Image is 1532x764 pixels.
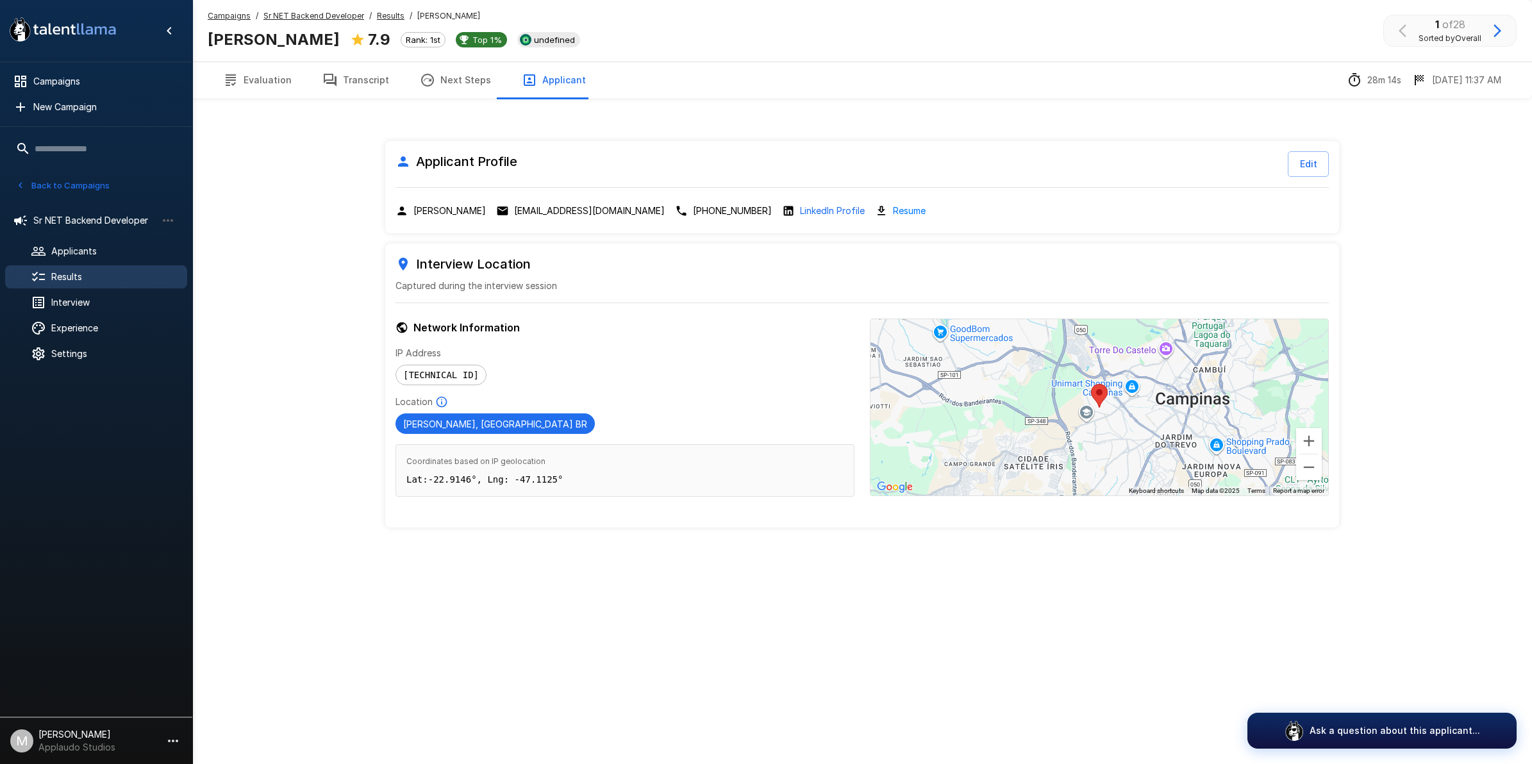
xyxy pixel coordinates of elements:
div: Download resume [875,203,926,218]
b: 7.9 [368,30,390,49]
div: Click to copy [395,204,486,217]
button: Edit [1288,151,1329,177]
p: Location [395,395,433,408]
div: Click to copy [675,204,772,217]
button: Keyboard shortcuts [1129,486,1184,495]
p: Captured during the interview session [395,279,1329,292]
button: Transcript [307,62,404,98]
button: Zoom in [1296,428,1322,454]
h6: Network Information [395,319,854,336]
p: [PHONE_NUMBER] [693,204,772,217]
div: The date and time when the interview was completed [1411,72,1501,88]
img: Google [874,479,916,495]
div: Open LinkedIn profile [782,204,865,217]
a: Report a map error [1273,487,1324,494]
p: IP Address [395,347,854,360]
span: of 28 [1442,18,1465,31]
button: Zoom out [1296,454,1322,480]
a: Terms (opens in new tab) [1247,487,1265,494]
img: smartrecruiters_logo.jpeg [520,34,531,46]
div: Click to copy [496,204,665,217]
p: 28m 14s [1367,74,1401,87]
b: [PERSON_NAME] [208,30,340,49]
span: [TECHNICAL_ID] [396,370,486,380]
a: LinkedIn Profile [800,204,865,217]
span: Rank: 1st [401,35,445,45]
a: Resume [893,203,926,218]
a: Open this area in Google Maps (opens a new window) [874,479,916,495]
span: undefined [529,35,580,45]
button: Next Steps [404,62,506,98]
h6: Applicant Profile [395,151,517,172]
div: The time between starting and completing the interview [1347,72,1401,88]
div: View profile in SmartRecruiters [517,32,580,47]
span: [PERSON_NAME], [GEOGRAPHIC_DATA] BR [395,419,595,429]
span: Map data ©2025 [1192,487,1240,494]
h6: Interview Location [395,254,1329,274]
span: Sorted by Overall [1419,32,1481,45]
span: Coordinates based on IP geolocation [406,455,844,468]
p: Lat: -22.9146 °, Lng: -47.1125 ° [406,473,844,486]
button: Evaluation [208,62,307,98]
p: [EMAIL_ADDRESS][DOMAIN_NAME] [514,204,665,217]
p: [PERSON_NAME] [413,204,486,217]
b: 1 [1435,18,1439,31]
svg: Based on IP Address and not guaranteed to be accurate [435,395,448,408]
span: Top 1% [467,35,507,45]
p: [DATE] 11:37 AM [1432,74,1501,87]
button: Applicant [506,62,601,98]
